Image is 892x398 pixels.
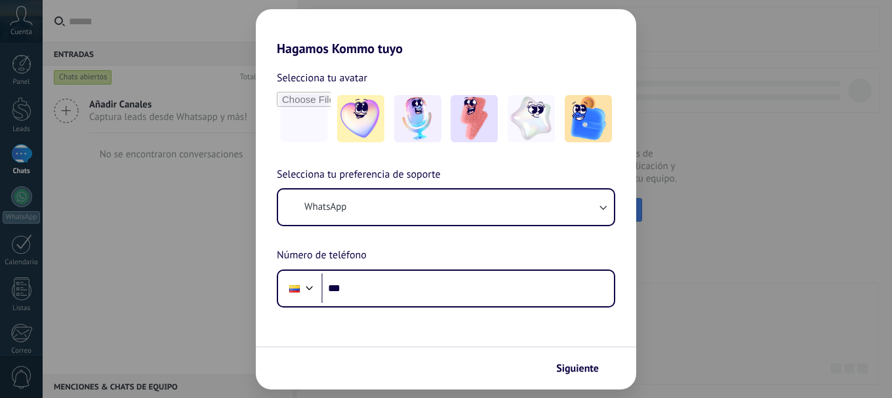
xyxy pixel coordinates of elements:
[282,275,307,302] div: Colombia: + 57
[556,364,599,373] span: Siguiente
[508,95,555,142] img: -4.jpeg
[256,9,636,56] h2: Hagamos Kommo tuyo
[337,95,384,142] img: -1.jpeg
[304,201,346,214] span: WhatsApp
[277,247,367,264] span: Número de teléfono
[565,95,612,142] img: -5.jpeg
[550,357,617,380] button: Siguiente
[277,70,367,87] span: Selecciona tu avatar
[278,189,614,225] button: WhatsApp
[394,95,441,142] img: -2.jpeg
[451,95,498,142] img: -3.jpeg
[277,167,441,184] span: Selecciona tu preferencia de soporte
